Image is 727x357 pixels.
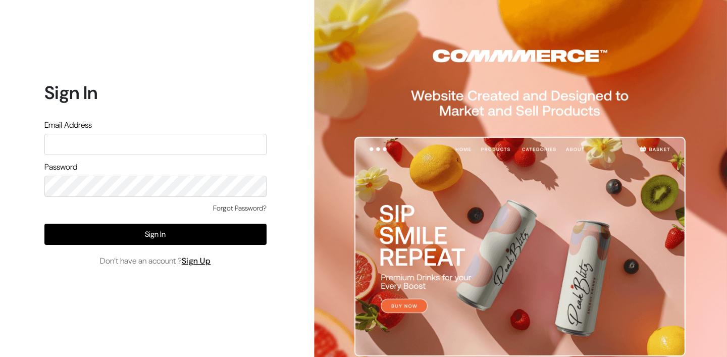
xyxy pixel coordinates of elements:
[182,256,211,266] a: Sign Up
[44,119,92,131] label: Email Address
[44,161,77,173] label: Password
[100,255,211,267] span: Don’t have an account ?
[213,203,267,214] a: Forgot Password?
[44,82,267,104] h1: Sign In
[44,224,267,245] button: Sign In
